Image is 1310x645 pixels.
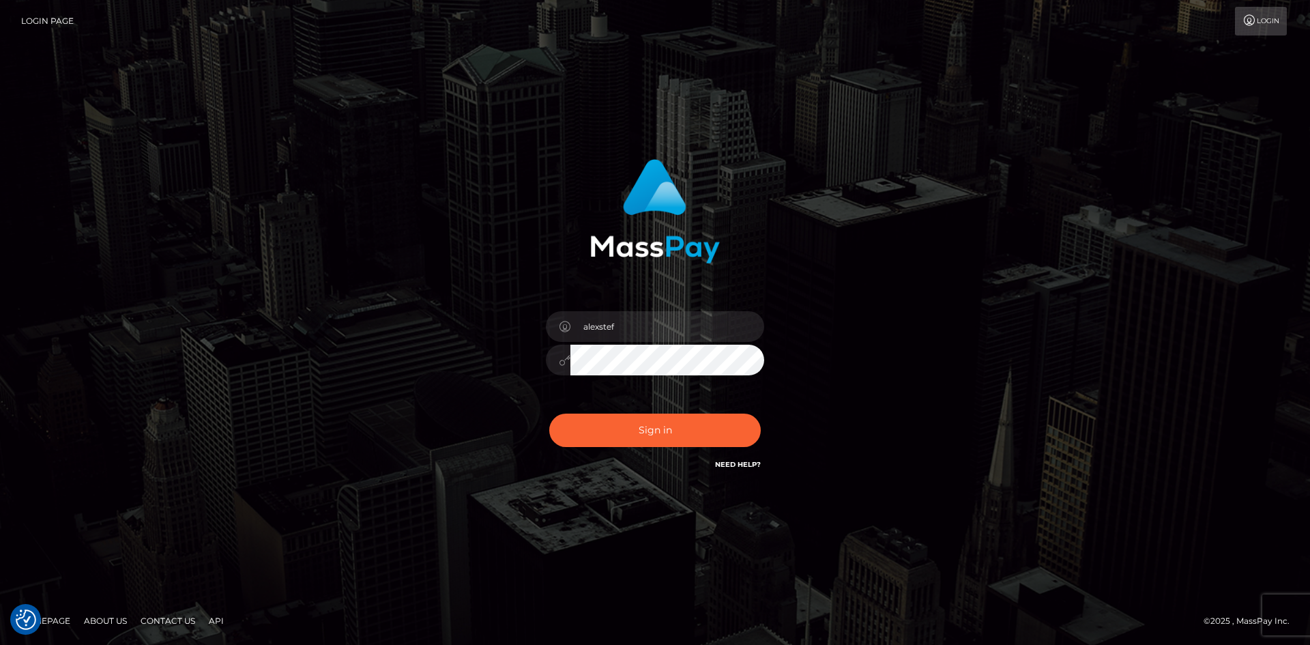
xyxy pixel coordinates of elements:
[570,311,764,342] input: Username...
[590,159,720,263] img: MassPay Login
[1235,7,1287,35] a: Login
[203,610,229,631] a: API
[21,7,74,35] a: Login Page
[135,610,201,631] a: Contact Us
[1204,614,1300,629] div: © 2025 , MassPay Inc.
[16,610,36,630] img: Revisit consent button
[15,610,76,631] a: Homepage
[549,414,761,447] button: Sign in
[78,610,132,631] a: About Us
[715,460,761,469] a: Need Help?
[16,610,36,630] button: Consent Preferences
